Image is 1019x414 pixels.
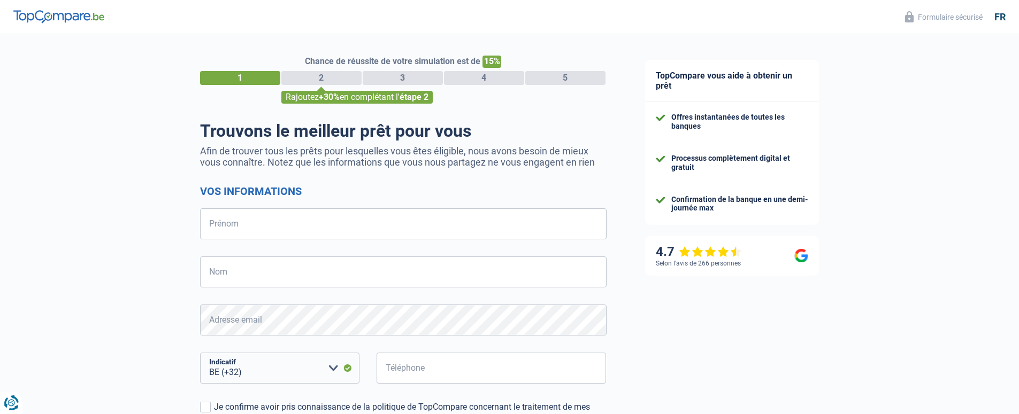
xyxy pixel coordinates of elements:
span: 15% [482,56,501,68]
span: étape 2 [400,92,428,102]
div: 1 [200,71,280,85]
span: +30% [319,92,340,102]
span: Chance de réussite de votre simulation est de [305,56,480,66]
button: Formulaire sécurisé [899,8,989,26]
div: fr [994,11,1006,23]
div: Confirmation de la banque en une demi-journée max [671,195,808,213]
img: TopCompare Logo [13,10,104,23]
div: 3 [363,71,443,85]
h1: Trouvons le meilleur prêt pour vous [200,121,607,141]
div: 5 [525,71,606,85]
div: Selon l’avis de 266 personnes [656,260,741,267]
div: Processus complètement digital et gratuit [671,154,808,172]
div: 4 [444,71,524,85]
div: Rajoutez en complétant l' [281,91,433,104]
div: 2 [281,71,362,85]
p: Afin de trouver tous les prêts pour lesquelles vous êtes éligible, nous avons besoin de mieux vou... [200,145,607,168]
h2: Vos informations [200,185,607,198]
div: Offres instantanées de toutes les banques [671,113,808,131]
input: 401020304 [377,353,607,384]
div: 4.7 [656,244,742,260]
div: TopCompare vous aide à obtenir un prêt [645,60,819,102]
